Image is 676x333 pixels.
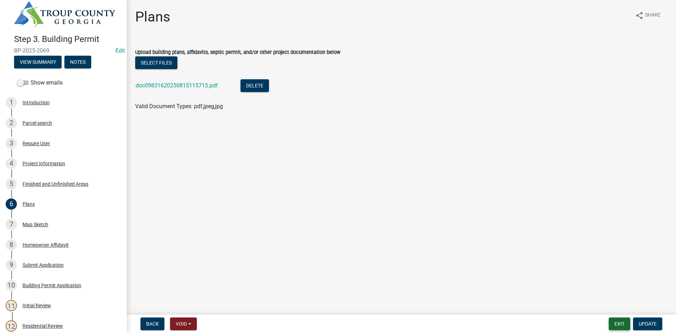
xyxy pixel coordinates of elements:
[6,97,17,108] div: 1
[23,202,35,206] div: Plans
[645,11,661,20] span: Share
[6,219,17,230] div: 7
[140,317,164,330] button: Back
[14,1,115,27] img: Troup County, Georgia
[135,103,223,110] span: Valid Document Types: pdf,jpeg,jpg
[135,50,340,55] label: Upload building plans, affidavits, septic permit, and/or other project documentation below
[23,283,81,288] div: Building Permit Application
[23,222,48,227] div: Map Sketch
[170,317,197,330] button: Void
[6,259,17,271] div: 9
[14,47,113,54] span: BP-2025-2069
[17,79,63,87] label: Show emails
[14,60,62,65] wm-modal-confirm: Summary
[6,239,17,251] div: 8
[6,178,17,190] div: 5
[14,56,62,68] button: View Summary
[146,321,159,327] span: Back
[630,8,666,22] button: shareShare
[6,158,17,169] div: 4
[64,56,91,68] button: Notes
[6,117,17,129] div: 2
[135,8,170,25] h1: Plans
[639,321,657,327] span: Update
[633,317,662,330] button: Update
[176,321,187,327] span: Void
[6,300,17,311] div: 11
[23,100,50,105] div: Introduction
[23,303,51,308] div: Initial Review
[635,11,644,20] i: share
[135,56,177,69] button: Select files
[136,82,218,89] a: doc09831620250815115715.pdf
[115,47,125,54] a: Edit
[6,138,17,149] div: 3
[23,242,69,247] div: Homeowner Affidavit
[240,79,269,92] button: Delete
[6,198,17,210] div: 6
[23,121,52,125] div: Parcel search
[6,320,17,332] div: 12
[23,181,88,186] div: Finished and Unfinished Areas
[609,317,630,330] button: Exit
[64,60,91,65] wm-modal-confirm: Notes
[240,83,269,90] wm-modal-confirm: Delete Document
[23,323,63,328] div: Residential Review
[6,280,17,291] div: 10
[115,47,125,54] wm-modal-confirm: Edit Application Number
[14,34,121,44] h4: Step 3. Building Permit
[23,161,65,166] div: Project Information
[23,263,64,267] div: Submit Application
[23,141,50,146] div: Require User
